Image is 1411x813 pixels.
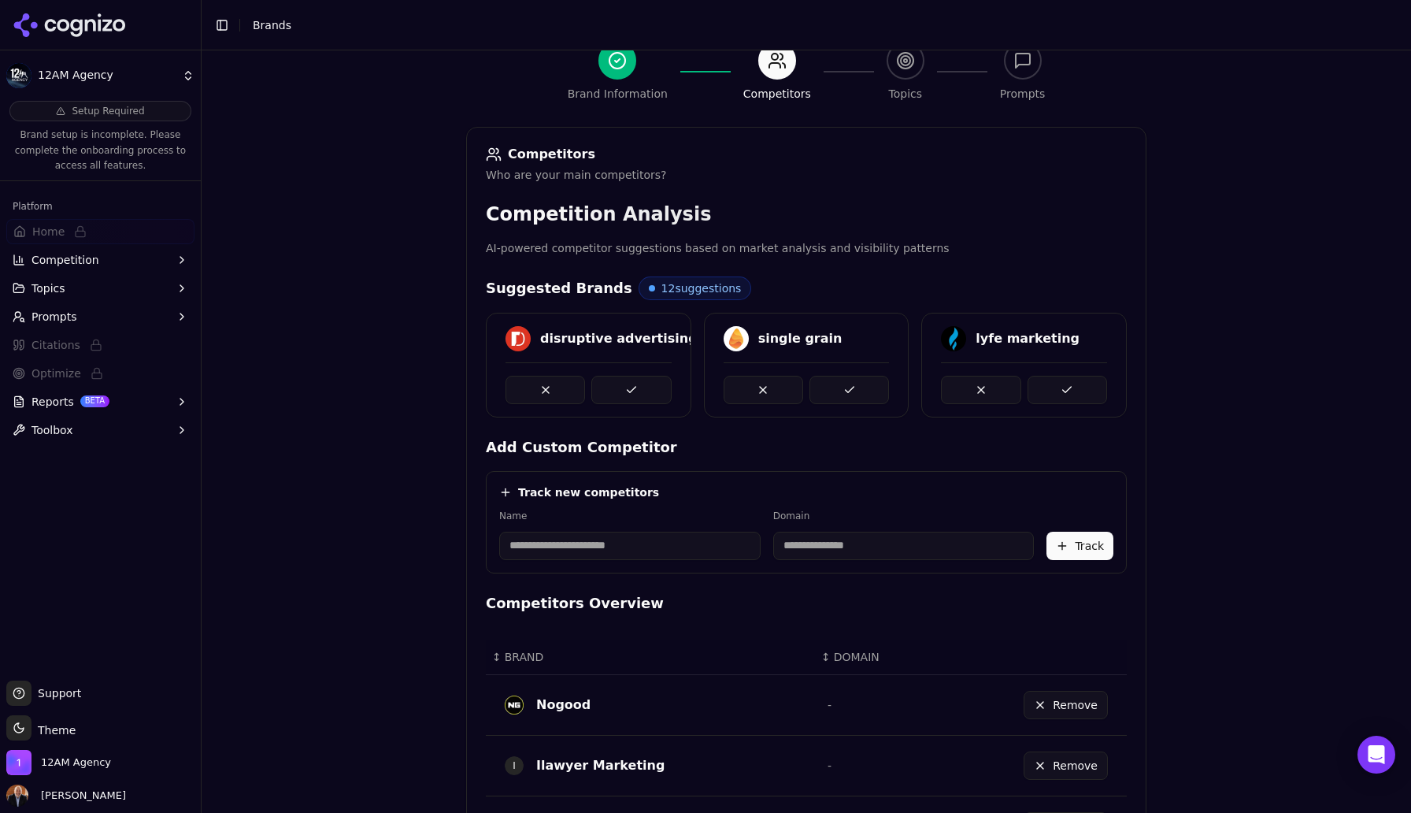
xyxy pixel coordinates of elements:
div: Ilawyer Marketing [536,756,665,775]
th: BRAND [486,640,815,675]
span: Reports [31,394,74,410]
span: Theme [31,724,76,737]
th: DOMAIN [815,640,954,675]
h3: Competition Analysis [486,202,1127,227]
span: [PERSON_NAME] [35,789,126,803]
span: 12AM Agency [41,755,111,770]
div: Who are your main competitors? [486,167,1127,183]
div: Brand Information [568,86,668,102]
button: Topics [6,276,194,301]
span: Optimize [31,366,81,381]
button: Remove [1024,691,1108,719]
button: Prompts [6,304,194,329]
img: Robert Portillo [6,785,28,807]
label: Name [499,510,761,522]
nav: breadcrumb [253,17,1367,33]
span: Setup Required [72,105,144,117]
h4: Suggested Brands [486,277,632,299]
span: Toolbox [31,422,73,438]
div: Open Intercom Messenger [1357,736,1395,774]
h4: Competitors Overview [486,592,1127,614]
div: Prompts [1000,86,1046,102]
div: disruptive advertising [540,329,698,348]
span: Brands [253,19,291,32]
span: Home [32,224,65,239]
div: Competitors [486,147,1127,162]
img: single grain [724,326,749,351]
label: Domain [773,510,1035,522]
p: AI-powered competitor suggestions based on market analysis and visibility patterns [486,239,1127,258]
span: BRAND [505,649,544,665]
div: single grain [758,329,843,348]
div: lyfe marketing [976,329,1080,348]
span: Citations [31,337,80,353]
p: Brand setup is incomplete. Please complete the onboarding process to access all features. [9,128,191,174]
img: disruptive advertising [506,326,531,351]
span: BETA [80,395,109,406]
span: I [505,756,524,775]
h4: Add Custom Competitor [486,436,1127,458]
span: 12AM Agency [38,69,176,83]
div: ↕BRAND [492,649,809,665]
span: Support [31,685,81,701]
div: ↕DOMAIN [821,649,947,665]
button: Toolbox [6,418,194,443]
span: 12 suggestions [661,280,742,296]
span: - [828,699,831,711]
button: Open organization switcher [6,750,111,775]
span: Topics [31,280,65,296]
span: - [828,759,831,772]
button: Competition [6,247,194,273]
img: 12AM Agency [6,750,31,775]
div: Platform [6,194,194,219]
h4: Track new competitors [518,484,659,500]
img: nogood [505,696,524,715]
span: Competition [31,252,99,268]
button: Open user button [6,785,126,807]
div: Nogood [536,696,591,715]
span: Prompts [31,309,77,325]
button: Remove [1024,752,1108,780]
button: Track [1046,532,1113,560]
div: Competitors [743,86,811,102]
div: Topics [889,86,923,102]
img: lyfe marketing [941,326,966,351]
button: ReportsBETA [6,389,194,414]
img: 12AM Agency [6,63,31,88]
span: DOMAIN [834,649,880,665]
